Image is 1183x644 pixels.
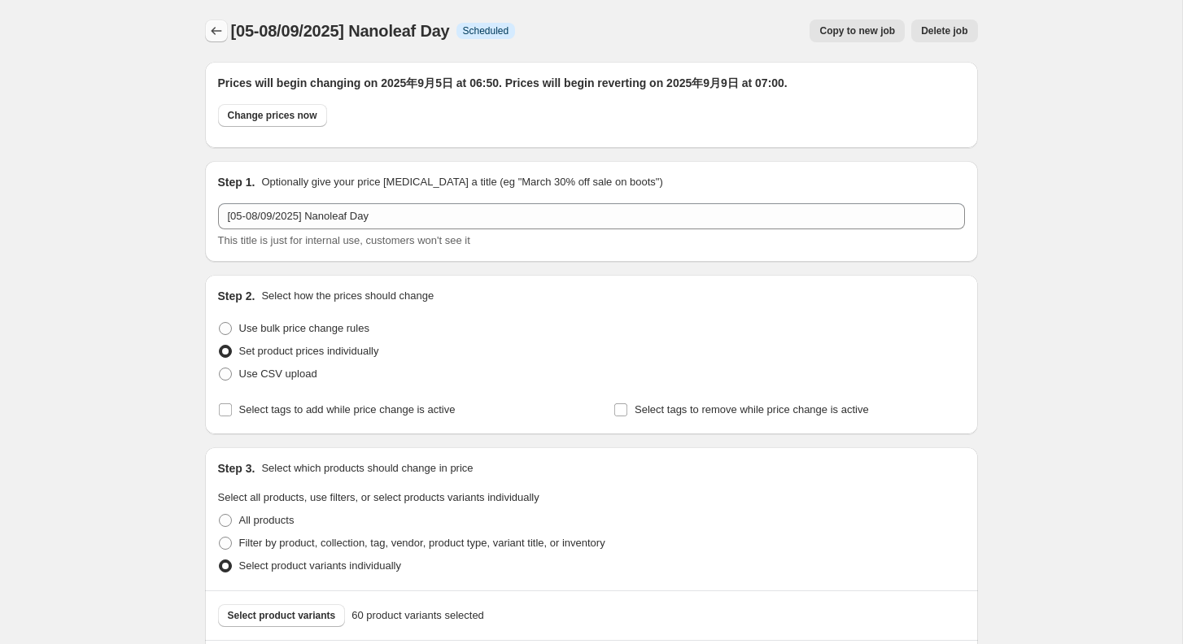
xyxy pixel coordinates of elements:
[239,537,605,549] span: Filter by product, collection, tag, vendor, product type, variant title, or inventory
[911,20,977,42] button: Delete job
[239,403,456,416] span: Select tags to add while price change is active
[635,403,869,416] span: Select tags to remove while price change is active
[228,109,317,122] span: Change prices now
[261,460,473,476] p: Select which products should change in price
[261,288,434,304] p: Select how the prices should change
[218,104,327,127] button: Change prices now
[218,174,255,190] h2: Step 1.
[239,322,369,334] span: Use bulk price change rules
[218,491,539,503] span: Select all products, use filters, or select products variants individually
[463,24,509,37] span: Scheduled
[239,559,401,572] span: Select product variants individually
[218,604,346,627] button: Select product variants
[239,514,295,526] span: All products
[239,368,317,380] span: Use CSV upload
[231,22,450,40] span: [05-08/09/2025] Nanoleaf Day
[351,607,484,624] span: 60 product variants selected
[218,75,965,91] h2: Prices will begin changing on 2025年9月5日 at 06:50. Prices will begin reverting on 2025年9月9日 at 07:00.
[261,174,662,190] p: Optionally give your price [MEDICAL_DATA] a title (eg "March 30% off sale on boots")
[228,609,336,622] span: Select product variants
[239,345,379,357] span: Set product prices individually
[819,24,895,37] span: Copy to new job
[218,203,965,229] input: 30% off holiday sale
[218,234,470,246] span: This title is just for internal use, customers won't see it
[218,460,255,476] h2: Step 3.
[218,288,255,304] h2: Step 2.
[921,24,967,37] span: Delete job
[810,20,905,42] button: Copy to new job
[205,20,228,42] button: Price change jobs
